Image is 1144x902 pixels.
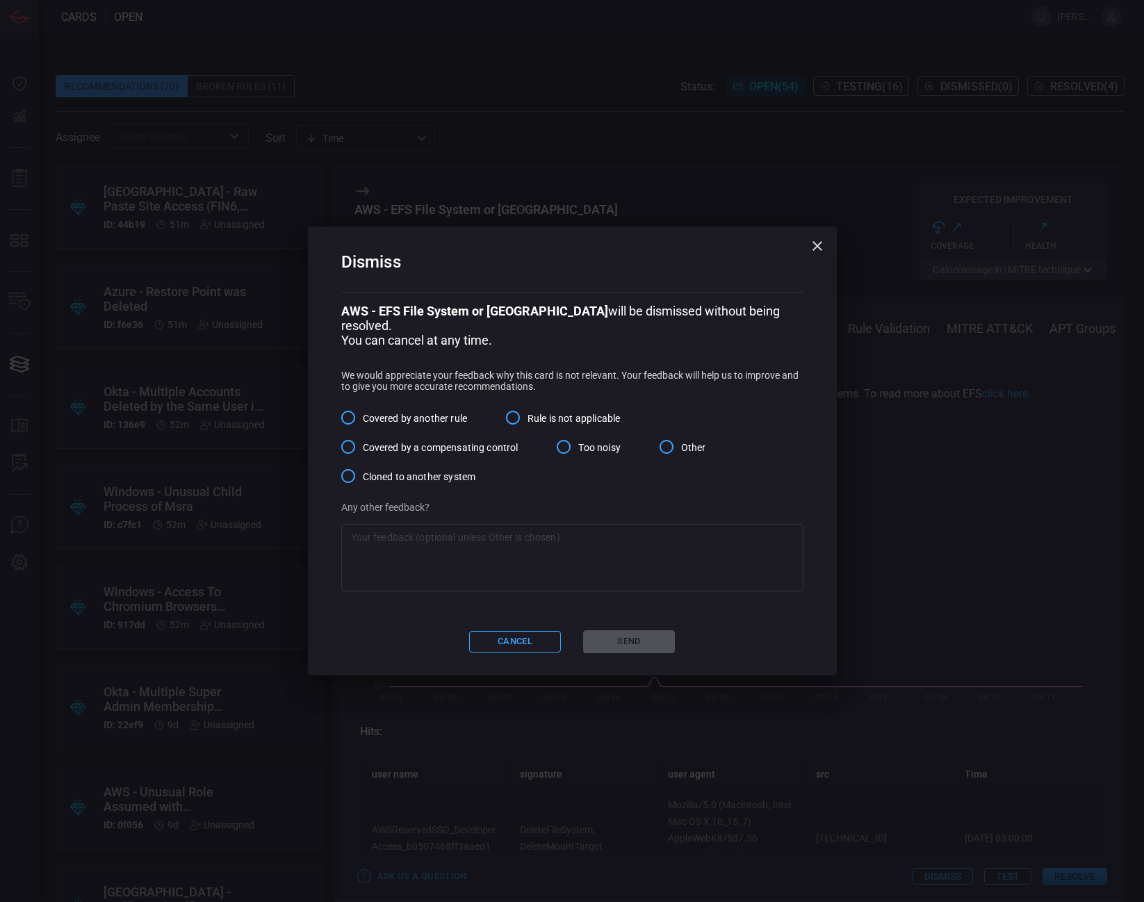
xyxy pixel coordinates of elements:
p: You can cancel at any time. [341,333,803,347]
span: Too noisy [578,441,620,455]
p: Any other feedback? [341,502,803,513]
span: Cloned to another system [363,470,476,484]
span: Other [681,441,706,455]
p: We would appreciate your feedback why this card is not relevant. Your feedback will help us to im... [341,370,803,392]
h2: Dismiss [341,249,803,293]
span: Covered by another rule [363,411,467,426]
span: Covered by a compensating control [363,441,518,455]
button: Cancel [469,631,561,653]
b: AWS - EFS File System or [GEOGRAPHIC_DATA] [341,304,608,318]
p: will be dismissed without being resolved. [341,304,803,333]
span: Rule is not applicable [528,411,620,426]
